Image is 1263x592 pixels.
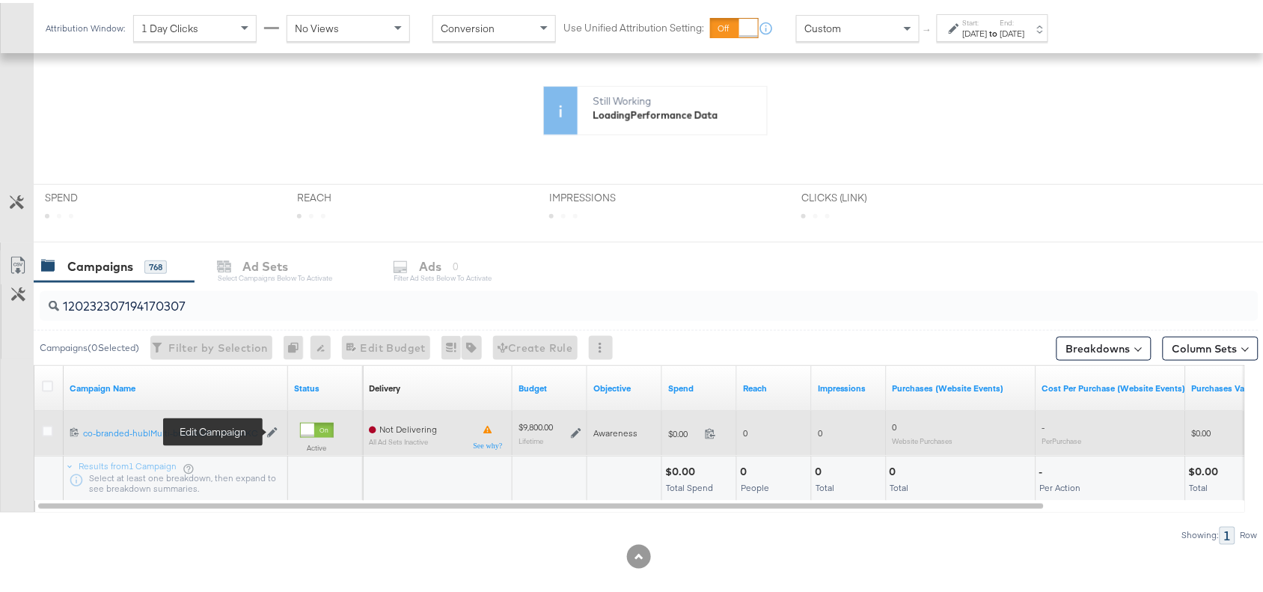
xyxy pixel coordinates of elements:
div: Row [1240,528,1259,538]
div: [DATE] [1000,25,1025,37]
span: 0 [893,418,897,430]
span: - [1042,418,1045,430]
div: Campaigns [67,255,133,272]
div: 0 [815,462,826,476]
span: Total [890,479,909,490]
span: People [741,479,769,490]
div: Attribution Window: [45,20,126,31]
a: Your campaign's objective. [593,379,656,391]
sub: Website Purchases [893,433,953,442]
button: Breakdowns [1056,334,1152,358]
div: - [1039,462,1048,476]
span: Per Action [1040,479,1081,490]
a: The number of times a purchase was made tracked by your Custom Audience pixel on your website aft... [893,379,1030,391]
span: Total [816,479,834,490]
div: $0.00 [1189,462,1223,476]
span: No Views [295,19,339,32]
label: Start: [963,15,988,25]
div: $0.00 [665,462,700,476]
a: Reflects the ability of your Ad Campaign to achieve delivery based on ad states, schedule and bud... [369,379,400,391]
span: Total [1190,479,1208,490]
span: Conversion [441,19,495,32]
a: The total amount spent to date. [668,379,731,391]
sub: Lifetime [519,433,543,442]
div: Showing: [1181,528,1220,538]
span: $0.00 [668,425,699,436]
strong: to [988,25,1000,36]
a: The number of people your ad was served to. [743,379,806,391]
a: co-branded-hub|Multi-brand|GM...ichelle|KC [83,424,259,437]
div: co-branded-hub|Multi-brand|GM...ichelle|KC [83,424,259,436]
span: $0.00 [1192,424,1211,436]
a: Your campaign name. [70,379,282,391]
div: 0 [740,462,751,476]
span: Not Delivering [379,421,437,432]
div: Campaigns ( 0 Selected) [40,338,139,352]
span: 0 [818,424,822,436]
span: Custom [804,19,841,32]
div: Delivery [369,379,400,391]
span: 1 Day Clicks [141,19,198,32]
span: 0 [743,424,747,436]
a: The maximum amount you're willing to spend on your ads, on average each day or over the lifetime ... [519,379,581,391]
div: 0 [284,333,311,357]
sub: All Ad Sets Inactive [369,435,437,443]
label: Active [300,440,334,450]
div: $9,800.00 [519,418,553,430]
sub: Per Purchase [1042,433,1082,442]
span: Total Spend [666,479,713,490]
label: End: [1000,15,1025,25]
div: 1 [1220,524,1235,543]
button: Column Sets [1163,334,1259,358]
div: [DATE] [963,25,988,37]
a: The average cost for each purchase tracked by your Custom Audience pixel on your website after pe... [1042,379,1186,391]
div: 0 [890,462,901,476]
a: The number of times your ad was served. On mobile apps an ad is counted as served the first time ... [818,379,881,391]
a: Shows the current state of your Ad Campaign. [294,379,357,391]
input: Search Campaigns by Name, ID or Objective [59,283,1148,312]
button: Edit Campaign [267,424,282,435]
span: Awareness [593,424,637,436]
span: ↑ [921,25,935,31]
label: Use Unified Attribution Setting: [563,18,704,32]
div: 768 [144,257,167,271]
